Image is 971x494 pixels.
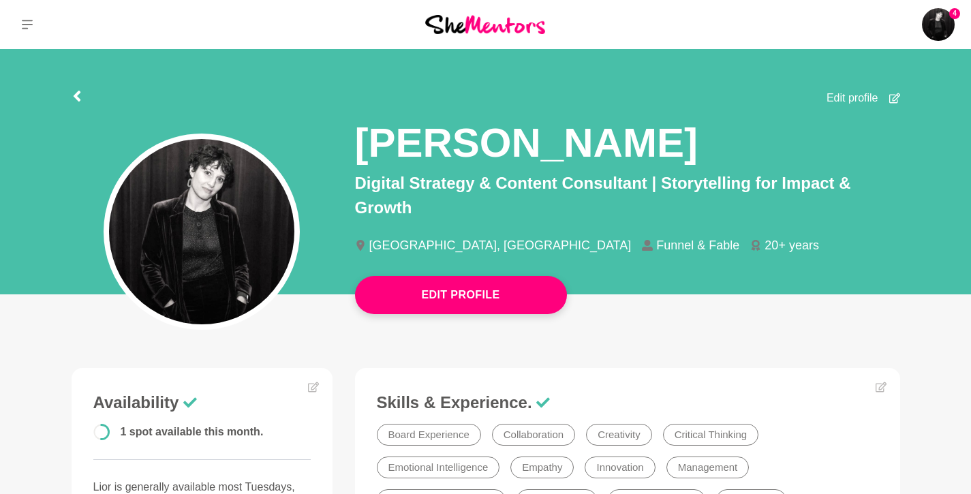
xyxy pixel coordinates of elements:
[642,239,750,251] li: Funnel & Fable
[377,392,878,413] h3: Skills & Experience.
[922,8,955,41] a: Lior Albeck-Ripka4
[425,15,545,33] img: She Mentors Logo
[827,90,878,106] span: Edit profile
[355,117,698,168] h1: [PERSON_NAME]
[355,171,900,220] p: Digital Strategy & Content Consultant | Storytelling for Impact & Growth
[355,276,567,314] button: Edit Profile
[949,8,960,19] span: 4
[750,239,830,251] li: 20+ years
[355,239,643,251] li: [GEOGRAPHIC_DATA], [GEOGRAPHIC_DATA]
[922,8,955,41] img: Lior Albeck-Ripka
[121,426,264,437] span: 1 spot available this month.
[93,392,311,413] h3: Availability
